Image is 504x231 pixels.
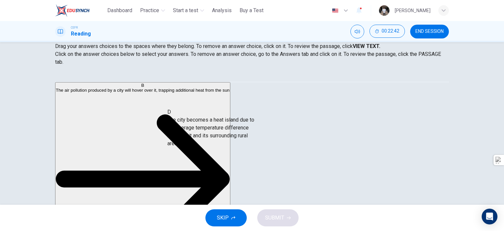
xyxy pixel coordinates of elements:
[105,5,135,16] button: Dashboard
[415,29,444,34] span: END SESSION
[237,5,266,16] button: Buy a Test
[140,7,159,14] span: Practice
[56,88,230,93] span: The air pollution produced by a city will hover over it, trapping additional heat from the sun
[395,7,430,14] div: [PERSON_NAME]
[369,25,405,38] div: Hide
[205,209,247,226] button: SKIP
[55,66,449,82] div: Choose test type tabs
[382,29,399,34] span: 00:22:42
[379,5,389,16] img: Profile picture
[240,7,263,14] span: Buy a Test
[173,7,198,14] span: Start a test
[55,4,90,17] img: ELTC logo
[56,83,230,88] div: B
[482,209,497,224] div: Open Intercom Messenger
[353,43,380,49] strong: VIEW TEXT.
[71,30,91,38] h1: Reading
[71,25,78,30] span: CEFR
[350,25,364,38] div: Mute
[55,50,449,66] p: Click on the answer choices below to select your answers. To remove an answer choice, go to the A...
[331,8,339,13] img: en
[369,25,405,38] button: 00:22:42
[410,25,449,38] button: END SESSION
[212,7,232,14] span: Analysis
[55,4,105,17] a: ELTC logo
[107,7,132,14] span: Dashboard
[170,5,207,16] button: Start a test
[55,42,449,50] p: Drag your answers choices to the spaces where they belong. To remove an answer choice, click on i...
[209,5,234,16] button: Analysis
[217,213,229,222] span: SKIP
[137,5,168,16] button: Practice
